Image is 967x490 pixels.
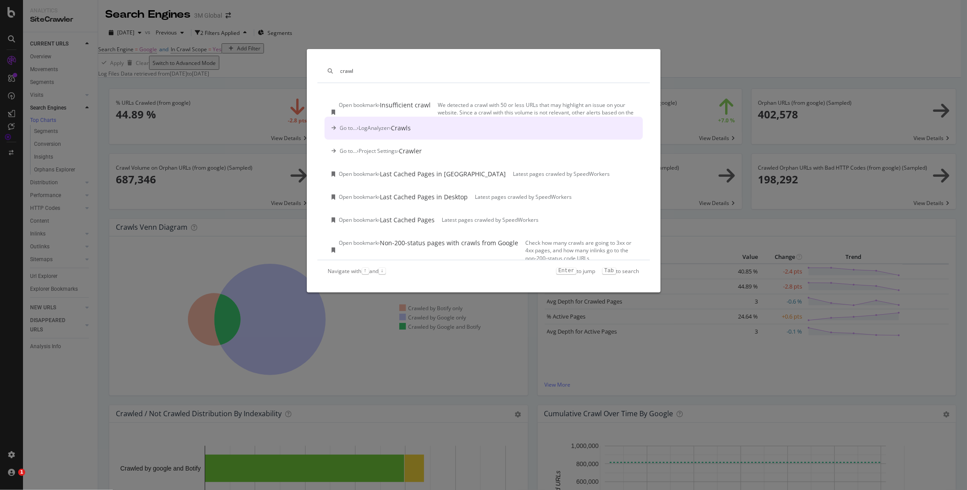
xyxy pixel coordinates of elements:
[442,216,539,224] div: Latest pages crawled by SpeedWorkers
[339,239,378,247] div: Open bookmark
[399,147,422,156] div: Crawler
[475,193,572,201] div: Latest pages crawled by SpeedWorkers
[513,170,610,178] div: Latest pages crawled by SpeedWorkers
[339,170,378,178] div: Open bookmark
[339,101,378,109] div: Open bookmark
[339,193,378,201] div: Open bookmark
[18,469,25,476] span: 1
[380,239,519,247] div: Non-200-status pages with crawls from Google
[380,170,506,179] div: Last Cached Pages in [GEOGRAPHIC_DATA]
[359,147,398,155] div: Project Settings
[398,147,399,155] div: ›
[380,101,431,110] div: Insufficient crawl
[602,267,639,275] div: to search
[526,239,636,262] div: Check how many crawls are going to 3xx or 4xx pages, and how many inlinks go to the non-200-statu...
[438,101,636,124] div: We detected a crawl with 50 or less URLs that may highlight an issue on your website. Since a cra...
[390,124,391,132] div: ›
[378,170,380,178] div: ›
[340,147,357,155] div: Go to...
[391,124,411,133] div: Crawls
[359,124,390,132] div: LogAnalyzer
[602,267,616,274] kbd: Tab
[380,193,468,201] div: Last Cached Pages in Desktop
[362,267,369,274] kbd: ↑
[378,239,380,247] div: ›
[328,267,386,275] div: Navigate with and
[380,216,435,224] div: Last Cached Pages
[378,101,380,109] div: ›
[378,193,380,201] div: ›
[556,267,577,274] kbd: Enter
[339,216,378,224] div: Open bookmark
[340,67,639,75] input: Type a command or search…
[357,124,359,132] div: ›
[307,49,661,292] div: modal
[378,216,380,224] div: ›
[340,124,357,132] div: Go to...
[357,147,359,155] div: ›
[378,267,386,274] kbd: ↓
[556,267,595,275] div: to jump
